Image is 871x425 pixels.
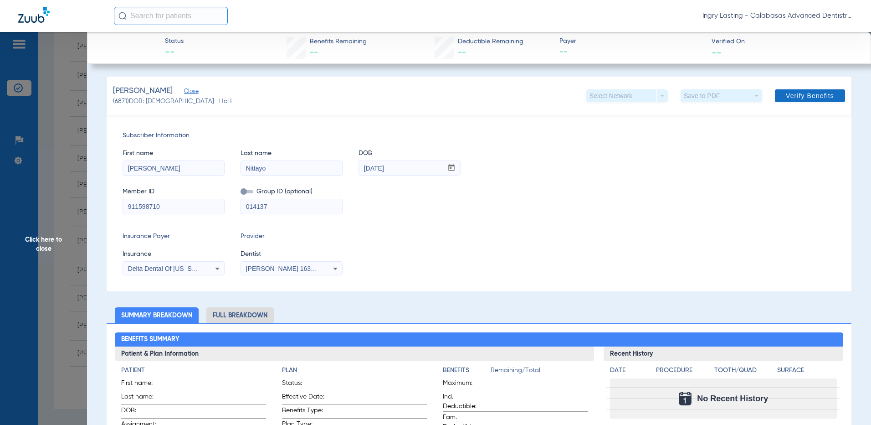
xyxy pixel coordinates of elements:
span: Effective Date: [282,392,327,404]
span: Benefits Type: [282,406,327,418]
span: Status [165,36,184,46]
h4: Procedure [656,366,711,375]
span: -- [458,48,466,57]
span: Member ID [123,187,225,197]
span: Provider [241,232,343,241]
span: -- [310,48,318,57]
span: [PERSON_NAME] 1639402225 [246,265,336,272]
span: DOB: [121,406,166,418]
span: Deductible Remaining [458,37,523,47]
h4: Plan [282,366,427,375]
app-breakdown-title: Date [610,366,648,378]
button: Open calendar [443,161,461,176]
span: Verified On [712,37,856,47]
span: First name: [121,378,166,391]
span: Ind. Deductible: [443,392,487,411]
h4: Surface [777,366,837,375]
li: Full Breakdown [206,307,274,323]
span: Delta Dental Of [US_STATE] [128,265,209,272]
li: Summary Breakdown [115,307,199,323]
h4: Date [610,366,648,375]
h3: Recent History [604,347,843,361]
span: Remaining/Total [491,366,588,378]
span: Verify Benefits [786,92,834,99]
span: -- [165,47,184,59]
img: Zuub Logo [18,7,50,23]
app-breakdown-title: Tooth/Quad [714,366,774,378]
span: (6871) DOB: [DEMOGRAPHIC_DATA] - HoH [113,97,232,106]
span: Payer [559,36,704,46]
app-breakdown-title: Benefits [443,366,491,378]
span: DOB [359,149,461,158]
app-breakdown-title: Procedure [656,366,711,378]
span: Benefits Remaining [310,37,367,47]
span: -- [559,47,704,58]
h2: Benefits Summary [115,332,844,347]
span: Insurance Payer [123,232,225,241]
span: Ingry Lasting - Calabasas Advanced Dentistry [702,11,853,21]
span: First name [123,149,225,158]
span: Last name [241,149,343,158]
img: Calendar [679,392,692,405]
h4: Benefits [443,366,491,375]
span: Status: [282,378,327,391]
span: Close [184,88,192,97]
span: Subscriber Information [123,131,835,140]
h4: Tooth/Quad [714,366,774,375]
span: -- [712,47,722,57]
span: Dentist [241,249,343,259]
h4: Patient [121,366,266,375]
span: [PERSON_NAME] [113,85,173,97]
span: Group ID (optional) [241,187,343,197]
button: Verify Benefits [775,89,845,102]
span: Insurance [123,249,225,259]
h3: Patient & Plan Information [115,347,594,361]
app-breakdown-title: Surface [777,366,837,378]
span: Last name: [121,392,166,404]
iframe: Chat Widget [825,381,871,425]
img: Search Icon [118,12,127,20]
span: Maximum: [443,378,487,391]
span: No Recent History [697,394,768,403]
input: Search for patients [114,7,228,25]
